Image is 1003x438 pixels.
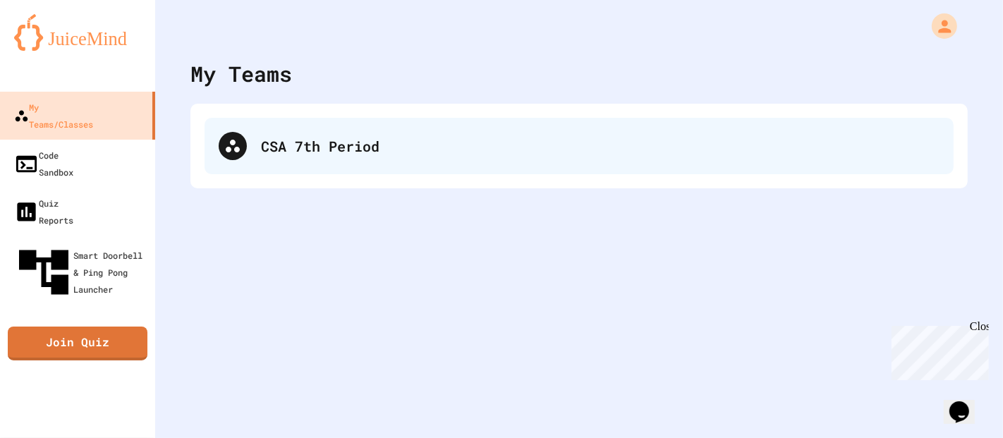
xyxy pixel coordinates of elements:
[14,243,150,302] div: Smart Doorbell & Ping Pong Launcher
[205,118,954,174] div: CSA 7th Period
[8,327,147,360] a: Join Quiz
[14,99,93,133] div: My Teams/Classes
[190,58,292,90] div: My Teams
[14,147,73,181] div: Code Sandbox
[917,10,961,42] div: My Account
[261,135,940,157] div: CSA 7th Period
[886,320,989,380] iframe: chat widget
[14,195,73,229] div: Quiz Reports
[944,382,989,424] iframe: chat widget
[6,6,97,90] div: Chat with us now!Close
[14,14,141,51] img: logo-orange.svg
